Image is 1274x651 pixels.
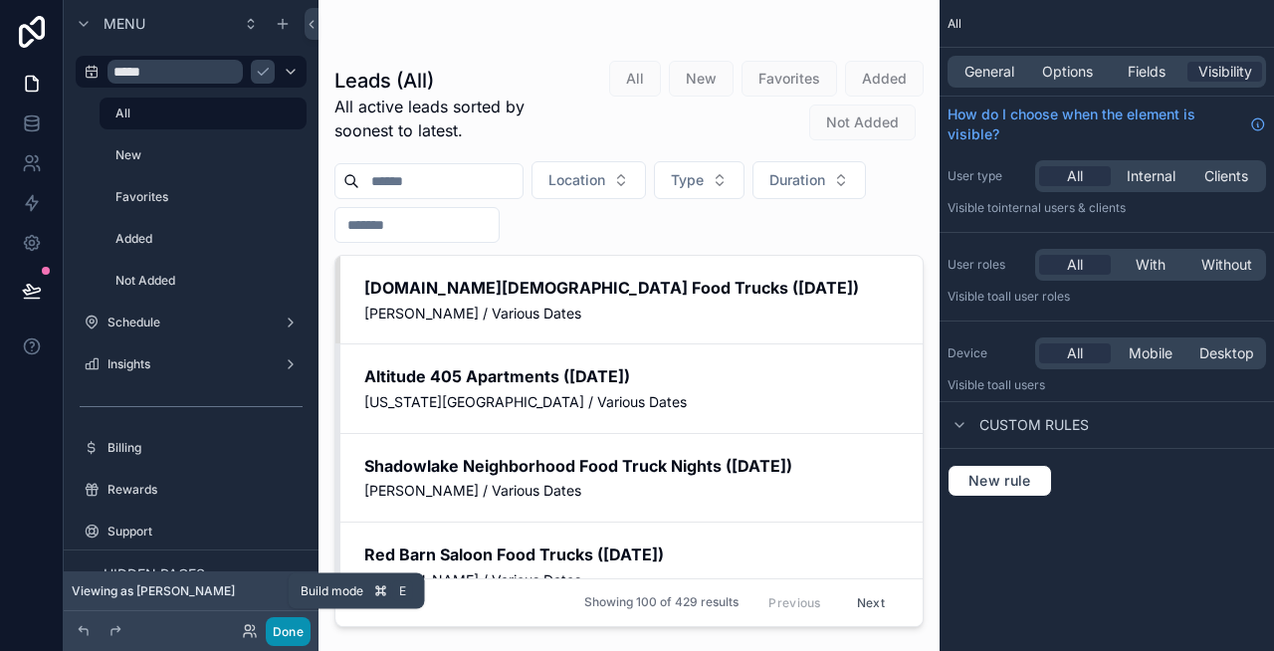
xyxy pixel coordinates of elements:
[107,524,303,540] label: Support
[115,106,295,121] label: All
[1199,343,1254,363] span: Desktop
[107,356,275,372] label: Insights
[395,583,411,599] span: E
[964,62,1014,82] span: General
[100,265,307,297] a: Not Added
[76,348,307,380] a: Insights
[1042,62,1093,82] span: Options
[115,189,303,205] label: Favorites
[948,16,961,32] span: All
[266,617,311,646] button: Done
[948,105,1242,144] span: How do I choose when the element is visible?
[948,289,1266,305] p: Visible to
[1128,62,1166,82] span: Fields
[104,564,205,584] span: Hidden pages
[1067,255,1083,275] span: All
[107,482,303,498] label: Rewards
[998,289,1070,304] span: All user roles
[301,583,363,599] span: Build mode
[72,583,235,599] span: Viewing as [PERSON_NAME]
[1198,62,1252,82] span: Visibility
[979,415,1089,435] span: Custom rules
[100,181,307,213] a: Favorites
[1067,166,1083,186] span: All
[960,472,1039,490] span: New rule
[948,200,1266,216] p: Visible to
[100,98,307,129] a: All
[107,440,303,456] label: Billing
[104,14,145,34] span: Menu
[115,273,303,289] label: Not Added
[107,315,275,330] label: Schedule
[998,200,1126,215] span: Internal users & clients
[1129,343,1172,363] span: Mobile
[948,377,1266,393] p: Visible to
[948,345,1027,361] label: Device
[948,465,1052,497] button: New rule
[76,307,307,338] a: Schedule
[100,139,307,171] a: New
[1201,255,1252,275] span: Without
[1204,166,1248,186] span: Clients
[948,168,1027,184] label: User type
[115,231,303,247] label: Added
[948,105,1266,144] a: How do I choose when the element is visible?
[76,516,307,547] a: Support
[1136,255,1166,275] span: With
[1127,166,1175,186] span: Internal
[100,223,307,255] a: Added
[948,257,1027,273] label: User roles
[115,147,303,163] label: New
[1067,343,1083,363] span: All
[76,432,307,464] a: Billing
[76,474,307,506] a: Rewards
[998,377,1045,392] span: all users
